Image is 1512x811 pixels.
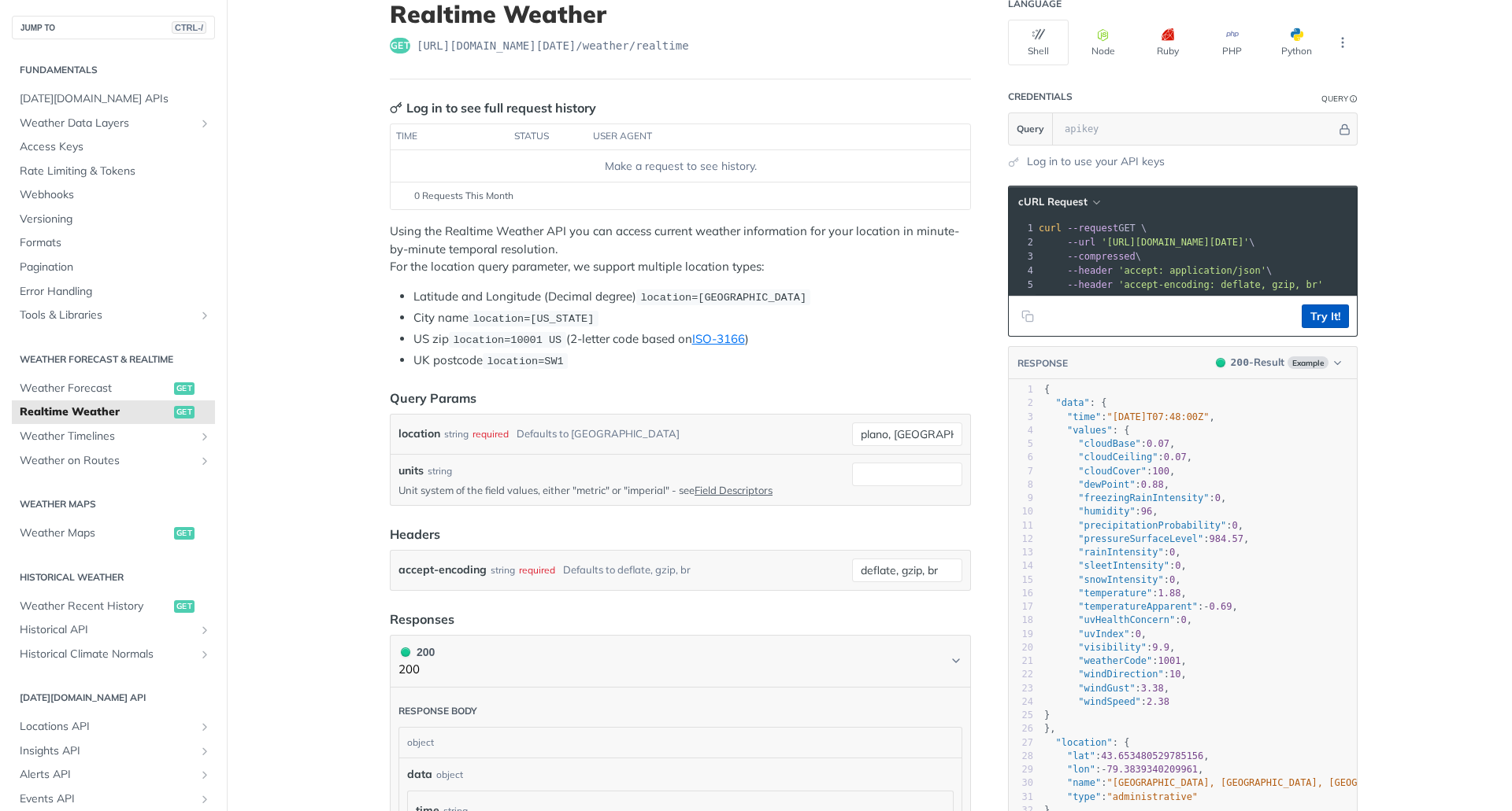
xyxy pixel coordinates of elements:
div: 4 [1009,424,1033,437]
button: 200 200200 [398,643,962,679]
span: Error Handling [20,284,211,300]
a: Formats [12,231,215,255]
a: Error Handling [12,280,215,304]
span: "location" [1055,737,1112,748]
div: 26 [1009,722,1033,735]
span: 0 [1232,520,1237,531]
a: Weather Data LayersShow subpages for Weather Data Layers [12,112,215,135]
h2: Weather Maps [12,497,215,511]
h2: Weather Forecast & realtime [12,352,215,367]
span: --compressed [1067,251,1136,262]
span: 0 Requests This Month [414,189,513,203]
span: "lat" [1067,750,1095,761]
div: 9 [1009,492,1033,505]
svg: Chevron [950,654,962,667]
span: "windSpeed" [1078,696,1140,707]
div: Make a request to see history. [397,158,964,175]
div: Log in to see full request history [390,98,596,117]
button: PHP [1202,20,1262,65]
span: "freezingRainIntensity" [1078,492,1209,503]
div: 10 [1009,505,1033,518]
li: US zip (2-letter code based on ) [413,330,971,348]
span: "weatherCode" [1078,655,1152,666]
span: Query [1017,122,1044,136]
a: Weather TimelinesShow subpages for Weather Timelines [12,425,215,448]
span: : , [1044,655,1187,666]
div: string [444,422,469,445]
span: "humidity" [1078,506,1135,517]
span: [DATE][DOMAIN_NAME] APIs [20,91,211,107]
span: Versioning [20,212,211,227]
li: City name [413,309,971,327]
span: Locations API [20,719,195,735]
button: cURL Request [1013,194,1105,210]
span: Events API [20,791,195,807]
span: { [1044,384,1050,395]
span: 'accept-encoding: deflate, gzip, br' [1118,279,1323,290]
span: 96 [1141,506,1152,517]
span: Example [1288,356,1329,369]
div: 5 [1009,437,1033,451]
span: : , [1044,683,1169,694]
span: 100 [1152,466,1169,477]
span: Historical Climate Normals [20,647,195,662]
span: "lon" [1067,764,1095,775]
div: 3 [1009,249,1036,264]
div: 25 [1009,709,1033,722]
a: Weather Forecastget [12,377,215,400]
span: 200 [1216,358,1225,367]
li: Latitude and Longitude (Decimal degree) [413,288,971,306]
span: 0 [1136,629,1141,640]
span: : , [1044,492,1226,503]
button: Python [1266,20,1327,65]
span: 984.57 [1210,533,1243,544]
span: : , [1044,629,1147,640]
span: : , [1044,669,1187,680]
div: 13 [1009,546,1033,559]
svg: Key [390,101,402,114]
div: 2 [1009,235,1036,249]
a: Events APIShow subpages for Events API [12,787,215,811]
span: Webhooks [20,187,211,203]
span: Weather Forecast [20,381,170,396]
span: : , [1044,506,1158,517]
button: JUMP TOCTRL-/ [12,16,215,39]
span: get [174,382,195,395]
div: 21 [1009,654,1033,668]
span: \ [1039,237,1255,248]
svg: More ellipsis [1336,35,1350,50]
i: Information [1350,95,1358,103]
div: 18 [1009,614,1033,627]
a: Insights APIShow subpages for Insights API [12,739,215,763]
span: : , [1044,614,1192,625]
div: 3 [1009,411,1033,424]
span: : , [1044,452,1192,463]
div: Query [1321,93,1348,105]
a: Locations APIShow subpages for Locations API [12,715,215,739]
span: location=SW1 [487,356,563,367]
div: 5 [1009,278,1036,292]
span: "windGust" [1078,683,1135,694]
button: Show subpages for Tools & Libraries [198,309,211,322]
h2: Historical Weather [12,570,215,584]
span: : , [1044,520,1243,531]
span: Weather Data Layers [20,116,195,131]
div: Credentials [1008,90,1073,103]
div: 2 [1009,396,1033,410]
span: get [390,38,410,53]
th: status [509,124,587,149]
button: Ruby [1137,20,1198,65]
div: 24 [1009,695,1033,709]
span: : [1044,791,1198,802]
div: 11 [1009,519,1033,533]
span: 0 [1215,492,1221,503]
span: --header [1067,279,1113,290]
span: "type" [1067,791,1101,802]
span: "cloudBase" [1078,438,1140,449]
a: Historical Climate NormalsShow subpages for Historical Climate Normals [12,643,215,666]
div: 16 [1009,587,1033,600]
button: Show subpages for Alerts API [198,769,211,781]
div: Defaults to [GEOGRAPHIC_DATA] [517,422,680,445]
span: "time" [1067,411,1101,422]
span: 0 [1169,547,1175,558]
